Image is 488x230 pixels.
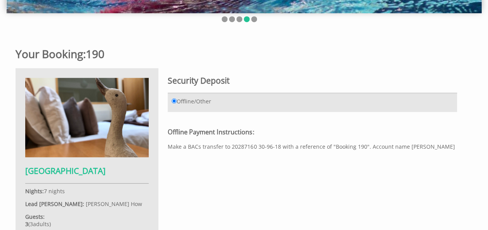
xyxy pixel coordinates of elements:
h2: Security Deposit [168,75,457,86]
span: s [47,220,49,228]
span: 3 [30,220,33,228]
img: An image of 'Goose Nest House' [25,78,149,157]
strong: 3 [25,220,28,228]
strong: Nights: [25,187,44,195]
h2: [GEOGRAPHIC_DATA] [25,165,149,176]
div: Make a BACs transfer to 20287160 30-96-18 with a reference of "Booking 190". Account name [PERSON... [168,128,457,150]
label: Offline/Other [172,98,211,105]
span: adult [30,220,49,228]
input: Offline/Other [172,98,177,103]
a: Your Booking: [16,46,86,61]
a: [GEOGRAPHIC_DATA] [25,151,149,176]
strong: Lead [PERSON_NAME]: [25,200,84,208]
strong: Guests: [25,213,45,220]
h3: Offline Payment Instructions: [168,128,457,136]
h1: 190 [16,46,463,61]
p: 7 nights [25,187,149,195]
span: [PERSON_NAME] How [86,200,142,208]
span: ( ) [25,220,51,228]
